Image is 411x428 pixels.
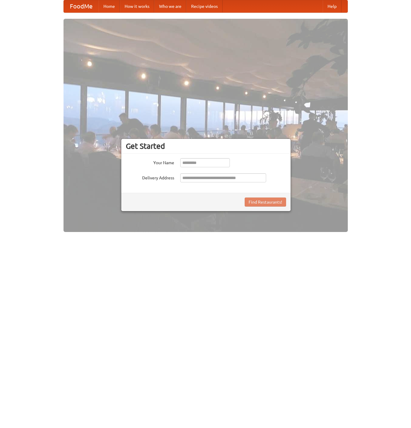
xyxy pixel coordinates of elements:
[323,0,341,12] a: Help
[154,0,186,12] a: Who we are
[245,198,286,207] button: Find Restaurants!
[126,173,174,181] label: Delivery Address
[186,0,223,12] a: Recipe videos
[120,0,154,12] a: How it works
[99,0,120,12] a: Home
[126,142,286,151] h3: Get Started
[126,158,174,166] label: Your Name
[64,0,99,12] a: FoodMe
